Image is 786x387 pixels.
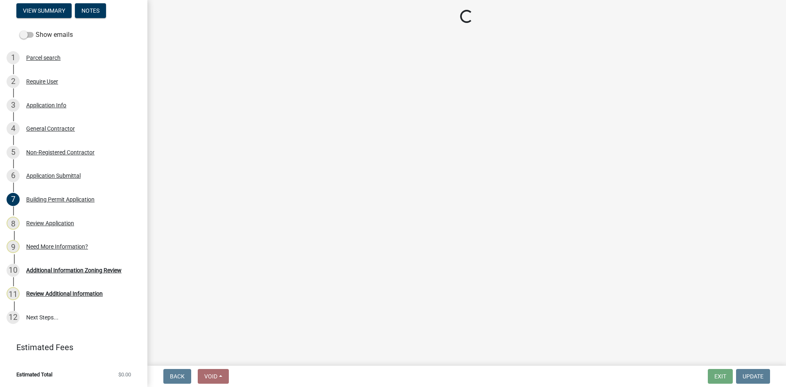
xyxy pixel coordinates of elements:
div: Building Permit Application [26,197,95,202]
span: Void [204,373,217,380]
div: 3 [7,99,20,112]
div: 6 [7,169,20,182]
button: Notes [75,3,106,18]
div: 5 [7,146,20,159]
div: Additional Information Zoning Review [26,267,122,273]
span: $0.00 [118,372,131,377]
button: Void [198,369,229,384]
div: General Contractor [26,126,75,131]
button: Update [736,369,770,384]
div: Application Info [26,102,66,108]
div: 9 [7,240,20,253]
button: View Summary [16,3,72,18]
span: Update [743,373,763,380]
div: Review Additional Information [26,291,103,296]
div: 8 [7,217,20,230]
div: 4 [7,122,20,135]
div: Non-Registered Contractor [26,149,95,155]
div: Parcel search [26,55,61,61]
div: 2 [7,75,20,88]
button: Back [163,369,191,384]
a: Estimated Fees [7,339,134,355]
wm-modal-confirm: Notes [75,8,106,14]
span: Estimated Total [16,372,52,377]
div: 12 [7,311,20,324]
div: Application Submittal [26,173,81,179]
div: 1 [7,51,20,64]
button: Exit [708,369,733,384]
label: Show emails [20,30,73,40]
wm-modal-confirm: Summary [16,8,72,14]
span: Back [170,373,185,380]
div: 7 [7,193,20,206]
div: Require User [26,79,58,84]
div: Review Application [26,220,74,226]
div: Need More Information? [26,244,88,249]
div: 11 [7,287,20,300]
div: 10 [7,264,20,277]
